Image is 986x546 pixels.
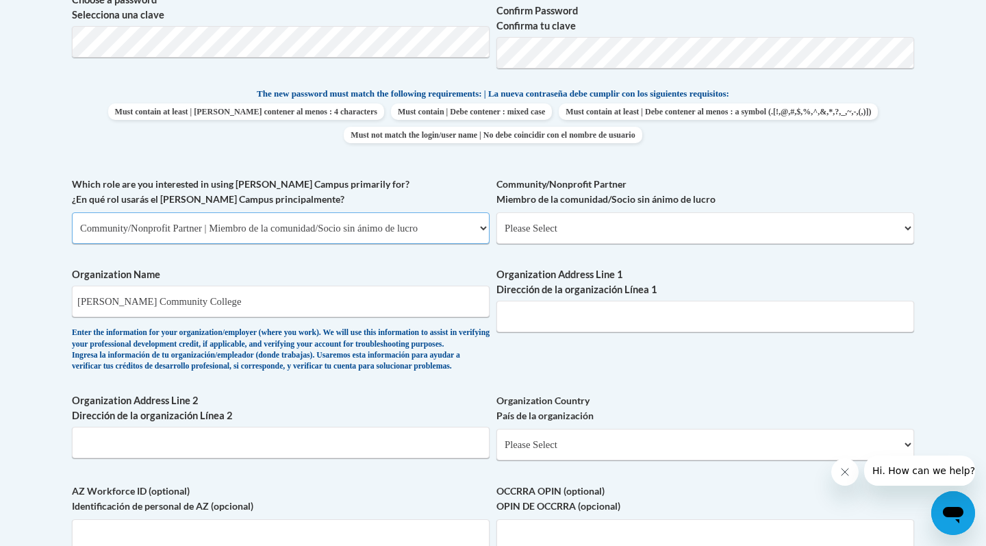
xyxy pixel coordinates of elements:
label: Organization Country País de la organización [496,393,914,423]
span: Must contain at least | [PERSON_NAME] contener al menos : 4 characters [108,103,384,120]
span: Must not match the login/user name | No debe coincidir con el nombre de usuario [344,127,642,143]
label: Confirm Password Confirma tu clave [496,3,914,34]
input: Metadata input [72,427,490,458]
input: Metadata input [496,301,914,332]
label: Which role are you interested in using [PERSON_NAME] Campus primarily for? ¿En qué rol usarás el ... [72,177,490,207]
input: Metadata input [72,286,490,317]
div: Enter the information for your organization/employer (where you work). We will use this informati... [72,327,490,373]
label: Organization Address Line 2 Dirección de la organización Línea 2 [72,393,490,423]
span: The new password must match the following requirements: | La nueva contraseña debe cumplir con lo... [257,88,729,100]
iframe: Message from company [864,456,975,486]
label: Organization Name [72,267,490,282]
span: Must contain | Debe contener : mixed case [391,103,552,120]
label: Community/Nonprofit Partner Miembro de la comunidad/Socio sin ánimo de lucro [496,177,914,207]
label: AZ Workforce ID (optional) Identificación de personal de AZ (opcional) [72,484,490,514]
label: Organization Address Line 1 Dirección de la organización Línea 1 [496,267,914,297]
iframe: Button to launch messaging window [931,491,975,535]
label: OCCRRA OPIN (optional) OPIN DE OCCRRA (opcional) [496,484,914,514]
span: Must contain at least | Debe contener al menos : a symbol (.[!,@,#,$,%,^,&,*,?,_,~,-,(,)]) [559,103,878,120]
iframe: Close message [831,458,859,486]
